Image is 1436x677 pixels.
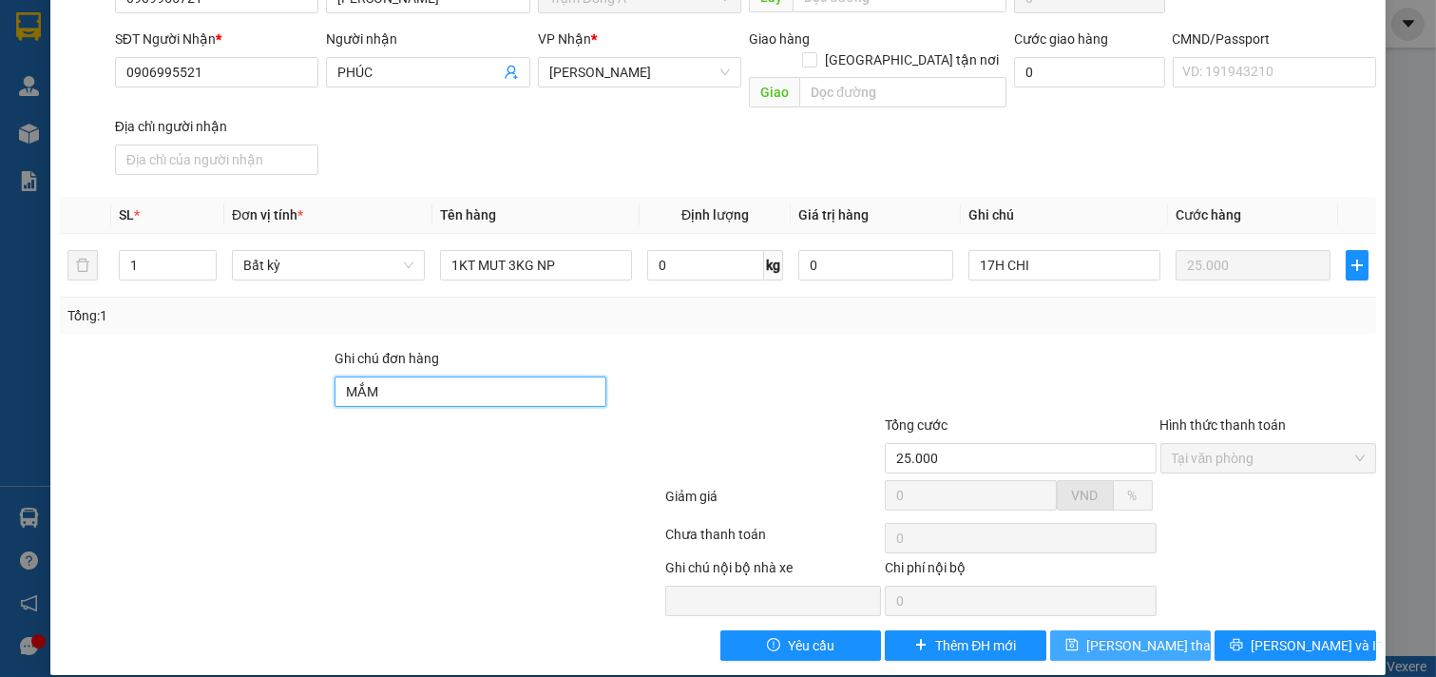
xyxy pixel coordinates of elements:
[798,207,869,222] span: Giá trị hàng
[14,120,171,184] div: 25.000
[681,207,749,222] span: Định lượng
[885,630,1046,661] button: plusThêm ĐH mới
[115,29,319,49] div: SĐT Người Nhận
[335,351,439,366] label: Ghi chú đơn hàng
[335,377,605,407] input: Ghi chú đơn hàng
[961,197,1169,234] th: Ghi chú
[665,557,882,586] div: Ghi chú nội bộ nhà xe
[67,305,555,326] div: Tổng: 1
[767,638,780,653] span: exclamation-circle
[1072,488,1099,503] span: VND
[538,31,591,47] span: VP Nhận
[119,207,134,222] span: SL
[885,557,1156,586] div: Chi phí nội bộ
[440,207,496,222] span: Tên hàng
[764,250,783,280] span: kg
[182,16,334,59] div: [PERSON_NAME]
[1086,635,1238,656] span: [PERSON_NAME] thay đổi
[1176,207,1241,222] span: Cước hàng
[1160,417,1287,433] label: Hình thức thanh toán
[182,59,334,82] div: PHÚC
[115,145,319,175] input: Địa chỉ của người nhận
[1065,638,1079,653] span: save
[549,58,731,87] span: Hồ Chí Minh
[326,29,530,49] div: Người nhận
[16,39,168,62] div: [PERSON_NAME]
[749,31,810,47] span: Giao hàng
[788,635,834,656] span: Yêu cầu
[504,65,519,80] span: user-add
[1230,638,1243,653] span: printer
[1014,31,1108,47] label: Cước giao hàng
[1176,250,1331,280] input: 0
[817,49,1006,70] span: [GEOGRAPHIC_DATA] tận nơi
[914,638,928,653] span: plus
[799,77,1005,107] input: Dọc đường
[16,18,46,38] span: Gửi:
[663,524,884,557] div: Chưa thanh toán
[1014,57,1165,87] input: Cước giao hàng
[1251,635,1384,656] span: [PERSON_NAME] và In
[935,635,1016,656] span: Thêm ĐH mới
[16,16,168,39] div: Trạm Đông Á
[1346,250,1369,280] button: plus
[1173,29,1377,49] div: CMND/Passport
[1172,444,1366,473] span: Tại văn phòng
[749,77,799,107] span: Giao
[115,116,319,137] div: Địa chỉ người nhận
[67,250,98,280] button: delete
[968,250,1161,280] input: Ghi Chú
[1128,488,1138,503] span: %
[440,250,633,280] input: VD: Bàn, Ghế
[14,120,148,161] span: Đã [PERSON_NAME] :
[885,417,948,433] span: Tổng cước
[232,207,303,222] span: Đơn vị tính
[1215,630,1376,661] button: printer[PERSON_NAME] và In
[663,486,884,519] div: Giảm giá
[182,16,227,36] span: Nhận:
[720,630,882,661] button: exclamation-circleYêu cầu
[1347,258,1368,273] span: plus
[1050,630,1212,661] button: save[PERSON_NAME] thay đổi
[243,251,413,280] span: Bất kỳ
